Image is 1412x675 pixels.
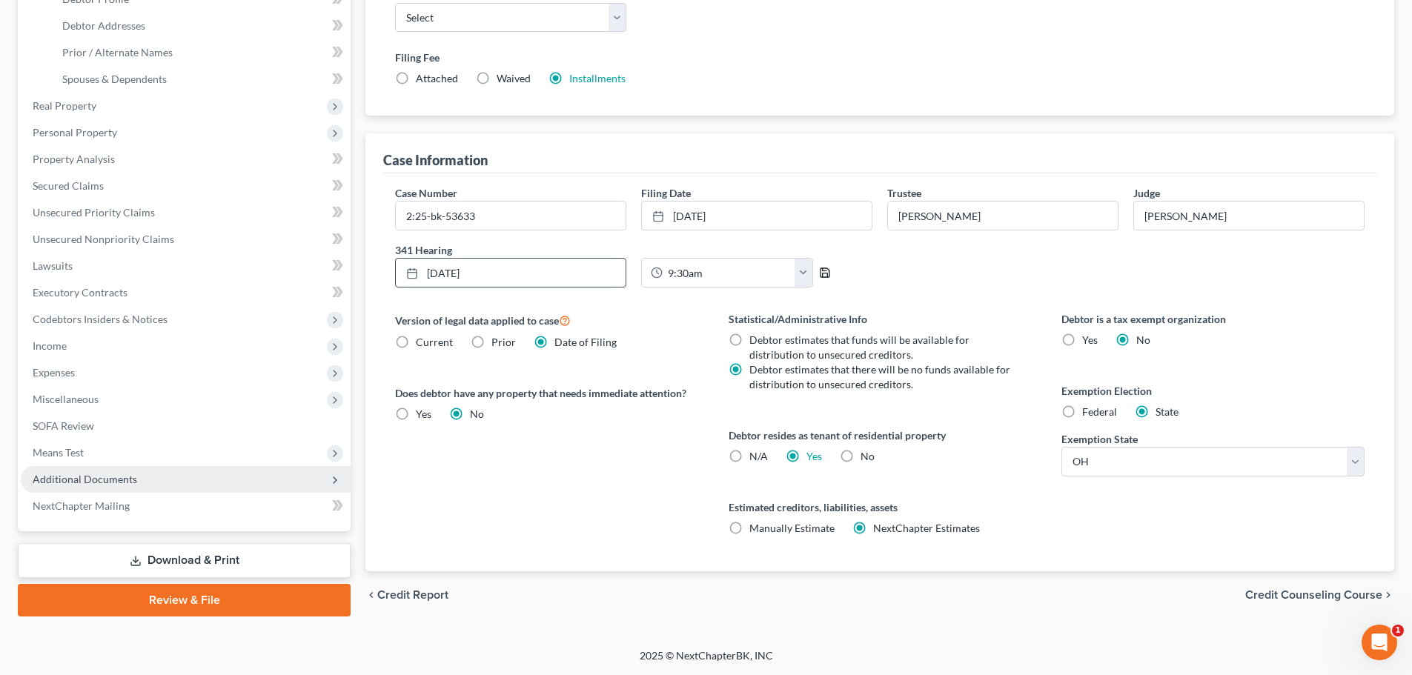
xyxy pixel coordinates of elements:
span: Secured Claims [33,179,104,192]
input: -- : -- [663,259,795,287]
span: NextChapter Estimates [873,522,980,534]
span: Expenses [33,366,75,379]
span: Yes [1082,333,1098,346]
span: Waived [497,72,531,84]
span: Federal [1082,405,1117,418]
span: Current [416,336,453,348]
span: Unsecured Nonpriority Claims [33,233,174,245]
span: 1 [1392,625,1404,636]
span: Debtor Addresses [62,19,145,32]
a: Unsecured Nonpriority Claims [21,226,351,253]
label: Exemption State [1061,431,1138,447]
label: Debtor resides as tenant of residential property [729,428,1032,443]
a: Debtor Addresses [50,13,351,39]
span: Date of Filing [554,336,617,348]
button: chevron_left Credit Report [365,589,448,601]
span: Debtor estimates that funds will be available for distribution to unsecured creditors. [749,333,969,361]
input: -- [888,202,1118,230]
span: Yes [416,408,431,420]
a: [DATE] [396,259,626,287]
a: [DATE] [642,202,872,230]
span: Executory Contracts [33,286,127,299]
input: Enter case number... [396,202,626,230]
span: SOFA Review [33,419,94,432]
label: Filing Fee [395,50,1365,65]
label: Filing Date [641,185,691,201]
span: Credit Report [377,589,448,601]
a: Unsecured Priority Claims [21,199,351,226]
button: Credit Counseling Course chevron_right [1245,589,1394,601]
span: Unsecured Priority Claims [33,206,155,219]
a: Prior / Alternate Names [50,39,351,66]
span: Income [33,339,67,352]
a: Lawsuits [21,253,351,279]
span: Miscellaneous [33,393,99,405]
label: Debtor is a tax exempt organization [1061,311,1365,327]
i: chevron_left [365,589,377,601]
span: Means Test [33,446,84,459]
a: Spouses & Dependents [50,66,351,93]
span: Real Property [33,99,96,112]
span: Manually Estimate [749,522,835,534]
span: Codebtors Insiders & Notices [33,313,168,325]
span: Lawsuits [33,259,73,272]
span: Credit Counseling Course [1245,589,1382,601]
label: Statistical/Administrative Info [729,311,1032,327]
label: Trustee [887,185,921,201]
label: Case Number [395,185,457,201]
label: Judge [1133,185,1160,201]
label: Version of legal data applied to case [395,311,698,329]
span: No [1136,333,1150,346]
span: No [861,450,875,462]
label: Does debtor have any property that needs immediate attention? [395,385,698,401]
span: Personal Property [33,126,117,139]
span: Debtor estimates that there will be no funds available for distribution to unsecured creditors. [749,363,1010,390]
a: Yes [806,450,822,462]
span: Attached [416,72,458,84]
span: No [470,408,484,420]
span: State [1156,405,1179,418]
label: 341 Hearing [388,242,880,258]
iframe: Intercom live chat [1362,625,1397,660]
a: NextChapter Mailing [21,493,351,519]
label: Estimated creditors, liabilities, assets [729,499,1032,515]
span: Prior / Alternate Names [62,46,173,59]
div: Case Information [383,151,488,169]
label: Exemption Election [1061,383,1365,399]
span: N/A [749,450,768,462]
input: -- [1134,202,1364,230]
span: Prior [491,336,516,348]
a: Property Analysis [21,146,351,173]
a: SOFA Review [21,413,351,439]
a: Secured Claims [21,173,351,199]
div: 2025 © NextChapterBK, INC [284,648,1129,675]
a: Download & Print [18,543,351,578]
i: chevron_right [1382,589,1394,601]
span: NextChapter Mailing [33,499,130,512]
span: Property Analysis [33,153,115,165]
span: Spouses & Dependents [62,73,167,85]
a: Executory Contracts [21,279,351,306]
a: Review & File [18,584,351,616]
a: Installments [569,72,626,84]
span: Additional Documents [33,473,137,485]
